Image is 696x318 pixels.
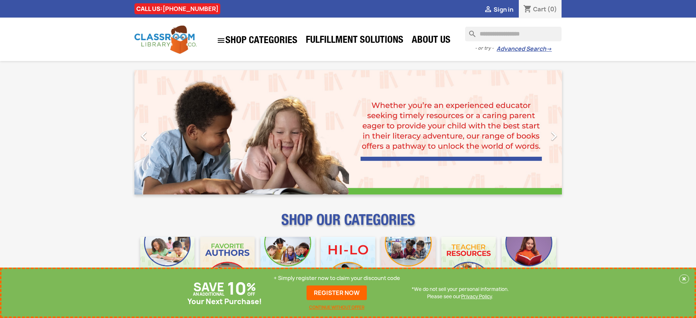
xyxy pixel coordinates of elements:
i:  [484,5,492,14]
span: Cart [533,5,546,13]
img: CLC_Bulk_Mobile.jpg [140,237,195,291]
a: Fulfillment Solutions [302,34,407,48]
a: [PHONE_NUMBER] [163,5,218,13]
i:  [217,36,225,45]
img: CLC_Fiction_Nonfiction_Mobile.jpg [381,237,436,291]
span: (0) [547,5,557,13]
a: Next [498,70,562,194]
input: Search [465,27,562,41]
span: → [546,45,552,53]
img: CLC_Favorite_Authors_Mobile.jpg [200,237,255,291]
ul: Carousel container [134,70,562,194]
i:  [545,127,563,145]
img: Classroom Library Company [134,26,197,54]
i: shopping_cart [523,5,532,14]
span: - or try - [475,45,497,52]
img: CLC_Teacher_Resources_Mobile.jpg [441,237,496,291]
a: SHOP CATEGORIES [213,33,301,49]
p: SHOP OUR CATEGORIES [134,218,562,231]
span: Sign in [494,5,513,14]
div: CALL US: [134,3,220,14]
i:  [135,127,153,145]
img: CLC_Dyslexia_Mobile.jpg [502,237,556,291]
i: search [465,27,474,35]
img: CLC_Phonics_And_Decodables_Mobile.jpg [260,237,315,291]
a: Advanced Search→ [497,45,552,53]
img: CLC_HiLo_Mobile.jpg [321,237,375,291]
a: Previous [134,70,199,194]
a: About Us [408,34,454,48]
a:  Sign in [484,5,513,14]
